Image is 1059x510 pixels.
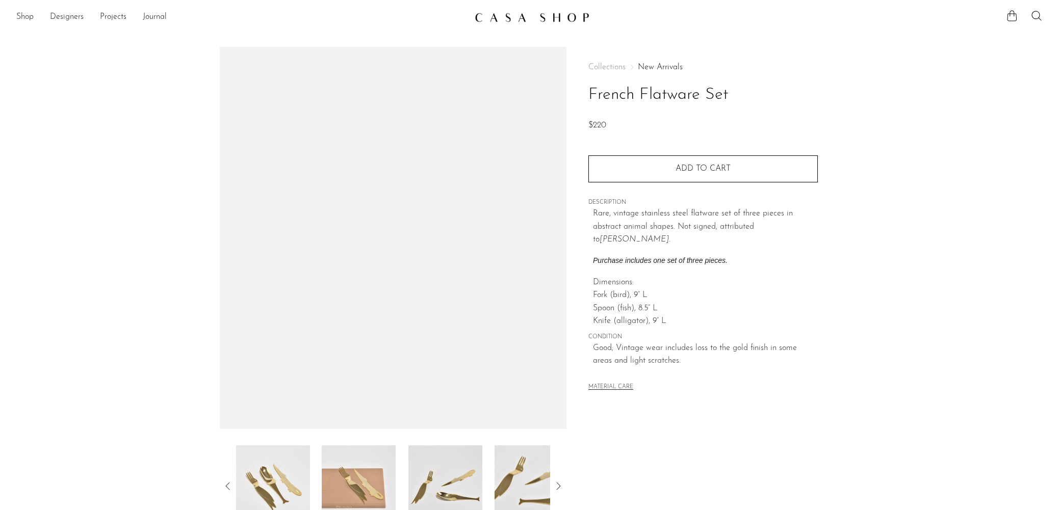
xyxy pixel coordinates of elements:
[588,121,606,129] span: $220
[588,63,626,71] span: Collections
[16,9,467,26] ul: NEW HEADER MENU
[16,11,34,24] a: Shop
[100,11,126,24] a: Projects
[588,82,818,108] h1: French Flatware Set
[588,155,818,182] button: Add to cart
[593,342,818,368] span: Good; Vintage wear includes loss to the gold finish in some areas and light scratches.
[600,235,669,244] em: [PERSON_NAME]
[588,198,818,207] span: DESCRIPTION
[593,207,818,247] p: Rare, vintage stainless steel flatware set of three pieces in abstract animal shapes. Not signed,...
[638,63,683,71] a: New Arrivals
[593,256,728,264] i: Purchase includes one set of three pieces.
[676,165,731,173] span: Add to cart
[588,63,818,71] nav: Breadcrumbs
[593,276,818,328] p: Dimensions: Fork (bird), 9” L Spoon (fish), 8.5” L Knife (alligator), 9” L
[588,384,633,391] button: MATERIAL CARE
[588,333,818,342] span: CONDITION
[50,11,84,24] a: Designers
[16,9,467,26] nav: Desktop navigation
[143,11,167,24] a: Journal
